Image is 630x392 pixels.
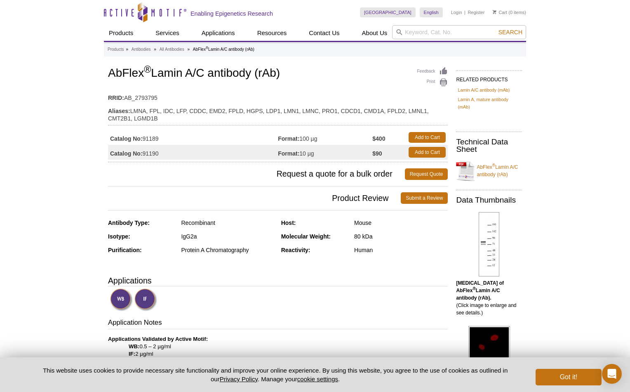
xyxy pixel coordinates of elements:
[108,168,405,180] span: Request a quote for a bulk order
[110,135,143,142] strong: Catalog No:
[110,288,133,311] img: Western Blot Validated
[372,135,385,142] strong: $400
[456,70,522,85] h2: RELATED PRODUCTS
[134,288,157,311] img: Immunofluorescence Validated
[126,47,128,52] li: »
[493,9,507,15] a: Cart
[456,158,522,183] a: AbFlex®Lamin A/C antibody (rAb)
[360,7,416,17] a: [GEOGRAPHIC_DATA]
[108,247,142,253] strong: Purification:
[278,150,299,157] strong: Format:
[108,94,124,102] strong: RRID:
[110,150,143,157] strong: Catalog No:
[181,219,275,227] div: Recombinant
[492,163,495,168] sup: ®
[278,145,372,160] td: 10 µg
[464,7,465,17] li: |
[456,279,522,316] p: (Click image to enlarge and see details.)
[354,219,448,227] div: Mouse
[181,246,275,254] div: Protein A Chromatography
[456,138,522,153] h2: Technical Data Sheet
[132,46,151,53] a: Antibodies
[354,246,448,254] div: Human
[144,64,151,75] sup: ®
[252,25,292,41] a: Resources
[181,233,275,240] div: IgG2a
[197,25,240,41] a: Applications
[160,46,184,53] a: All Antibodies
[108,220,150,226] strong: Antibody Type:
[104,25,138,41] a: Products
[108,192,401,204] span: Product Review
[278,135,299,142] strong: Format:
[493,10,496,14] img: Your Cart
[405,168,448,180] a: Request Quote
[297,375,338,383] button: cookie settings
[187,47,190,52] li: »
[401,192,448,204] a: Submit a Review
[498,29,522,35] span: Search
[28,366,522,383] p: This website uses cookies to provide necessary site functionality and improve your online experie...
[496,28,525,36] button: Search
[468,326,510,390] img: AbFlex<sup>®</sup> Lamin A/C antibody (rAb) tested by immunofluorescence.
[451,9,462,15] a: Login
[281,247,310,253] strong: Reactivity:
[108,67,448,81] h1: AbFlex Lamin A/C antibody (rAb)
[108,130,278,145] td: 91189
[108,107,130,115] strong: Aliases:
[281,220,296,226] strong: Host:
[479,212,499,276] img: AbFlex<sup>®</sup> Lamin A/C antibody (rAb) tested by Western blot.
[108,274,448,287] h3: Applications
[602,364,622,384] div: Open Intercom Messenger
[108,145,278,160] td: 91190
[420,7,443,17] a: English
[108,335,448,380] p: 0.5 – 2 µg/ml 2 µg/ml AbFlex recombinant antibodies are genetically derived from DNA sequences of...
[357,25,393,41] a: About Us
[458,86,510,94] a: Lamin A/C antibody (mAb)
[220,375,258,383] a: Privacy Policy
[409,147,446,158] a: Add to Cart
[150,25,184,41] a: Services
[108,318,448,329] h3: Application Notes
[108,336,208,342] b: Applications Validated by Active Motif:
[409,132,446,143] a: Add to Cart
[129,351,135,357] strong: IF:
[278,130,372,145] td: 100 µg
[354,233,448,240] div: 80 kDa
[190,10,273,17] h2: Enabling Epigenetics Research
[468,9,484,15] a: Register
[493,7,526,17] li: (0 items)
[392,25,526,39] input: Keyword, Cat. No.
[108,89,448,102] td: AB_2793795
[417,78,448,87] a: Print
[304,25,344,41] a: Contact Us
[536,369,602,385] button: Got it!
[281,233,331,240] strong: Molecular Weight:
[193,47,254,52] li: AbFlex Lamin A/C antibody (rAb)
[129,343,139,349] strong: WB:
[372,150,382,157] strong: $90
[417,67,448,76] a: Feedback
[108,102,448,123] td: LMNA, FPL, IDC, LFP, CDDC, EMD2, FPLD, HGPS, LDP1, LMN1, LMNC, PRO1, CDCD1, CMD1A, FPLD2, LMNL1, ...
[456,196,522,204] h2: Data Thumbnails
[108,233,130,240] strong: Isotype:
[458,96,520,111] a: Lamin A, mature antibody (mAb)
[206,46,208,50] sup: ®
[108,46,124,53] a: Products
[472,286,475,291] sup: ®
[456,280,504,301] b: [MEDICAL_DATA] of AbFlex Lamin A/C antibody (rAb).
[154,47,156,52] li: »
